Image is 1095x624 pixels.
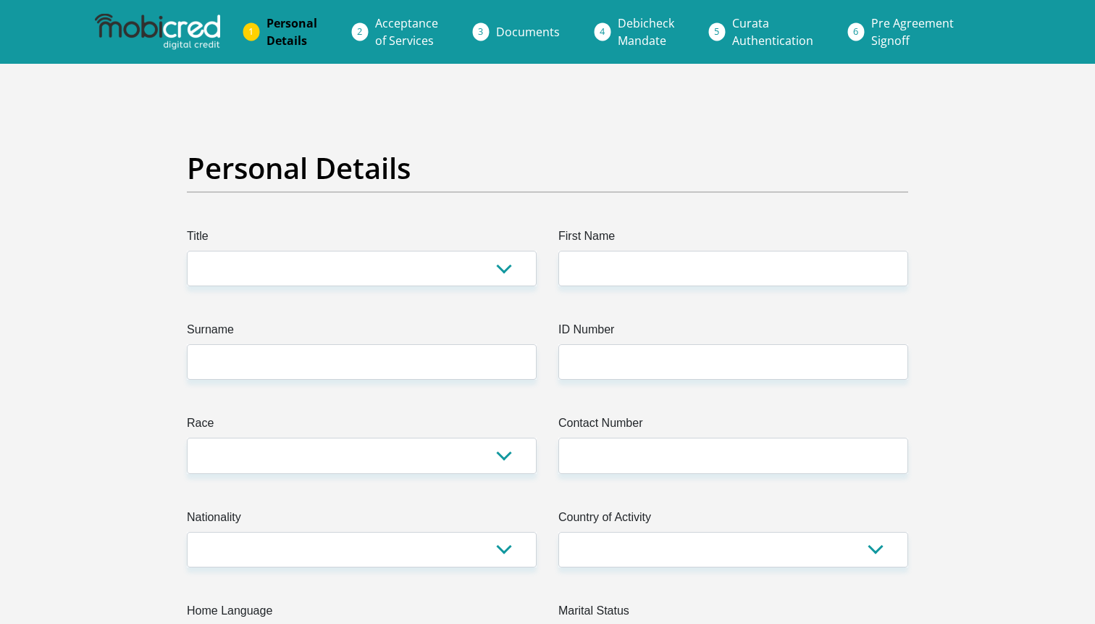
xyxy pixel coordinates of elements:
[187,228,537,251] label: Title
[187,509,537,532] label: Nationality
[606,9,686,55] a: DebicheckMandate
[496,24,560,40] span: Documents
[558,251,908,286] input: First Name
[364,9,450,55] a: Acceptanceof Services
[95,14,219,50] img: mobicred logo
[187,321,537,344] label: Surname
[871,15,954,49] span: Pre Agreement Signoff
[255,9,329,55] a: PersonalDetails
[558,321,908,344] label: ID Number
[187,344,537,380] input: Surname
[860,9,965,55] a: Pre AgreementSignoff
[558,228,908,251] label: First Name
[618,15,674,49] span: Debicheck Mandate
[187,151,908,186] h2: Personal Details
[558,509,908,532] label: Country of Activity
[721,9,825,55] a: CurataAuthentication
[732,15,813,49] span: Curata Authentication
[484,17,571,46] a: Documents
[558,344,908,380] input: ID Number
[375,15,438,49] span: Acceptance of Services
[267,15,317,49] span: Personal Details
[558,438,908,473] input: Contact Number
[187,415,537,438] label: Race
[558,415,908,438] label: Contact Number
